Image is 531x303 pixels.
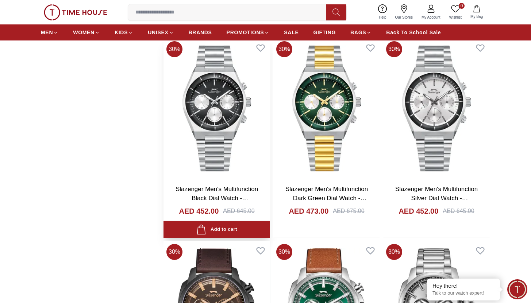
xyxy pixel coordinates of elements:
div: Add to cart [196,225,237,234]
a: KIDS [115,26,133,39]
span: KIDS [115,29,128,36]
a: SALE [284,26,299,39]
span: Our Stores [392,15,416,20]
span: SALE [284,29,299,36]
span: Help [376,15,389,20]
div: AED 645.00 [223,207,254,215]
img: Slazenger Men's Multifunction Dark Green Dial Watch - SL.9.2484.2.03 [273,38,380,179]
button: My Bag [466,4,487,21]
h4: AED 452.00 [399,206,438,216]
span: 30 % [276,244,292,260]
span: My Bag [467,14,486,19]
div: Hey there! [432,282,495,290]
a: UNISEX [148,26,174,39]
a: Slazenger Men's Multifunction Black Dial Watch - SL.9.2484.2.04 [176,186,258,211]
span: 0 [459,3,465,9]
a: BRANDS [189,26,212,39]
span: GIFTING [313,29,336,36]
span: 30 % [276,41,292,57]
a: Help [374,3,391,22]
h4: AED 452.00 [179,206,219,216]
span: 30 % [386,244,402,260]
a: Our Stores [391,3,417,22]
div: AED 645.00 [443,207,474,215]
a: Slazenger Men's Multifunction Dark Green Dial Watch - SL.9.2484.2.03 [285,186,368,211]
span: BAGS [350,29,366,36]
img: ... [44,4,107,20]
a: Back To School Sale [386,26,441,39]
a: MEN [41,26,58,39]
span: 30 % [386,41,402,57]
a: Slazenger Men's Multifunction Silver Dial Watch - SL.9.2484.2.01 [395,186,478,211]
button: Add to cart [163,221,270,238]
span: BRANDS [189,29,212,36]
span: 30 % [166,41,182,57]
div: Chat Widget [507,279,527,299]
span: 30 % [166,244,182,260]
span: Wishlist [446,15,465,20]
span: WOMEN [73,29,95,36]
img: Slazenger Men's Multifunction Silver Dial Watch - SL.9.2484.2.01 [383,38,490,179]
p: Talk to our watch expert! [432,290,495,296]
a: WOMEN [73,26,100,39]
h4: AED 473.00 [289,206,328,216]
img: Slazenger Men's Multifunction Black Dial Watch - SL.9.2484.2.04 [163,38,270,179]
span: PROMOTIONS [227,29,264,36]
span: MEN [41,29,53,36]
a: 0Wishlist [445,3,466,22]
div: AED 675.00 [333,207,364,215]
a: PROMOTIONS [227,26,270,39]
span: UNISEX [148,29,168,36]
span: Back To School Sale [386,29,441,36]
a: BAGS [350,26,372,39]
a: GIFTING [313,26,336,39]
span: My Account [419,15,443,20]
